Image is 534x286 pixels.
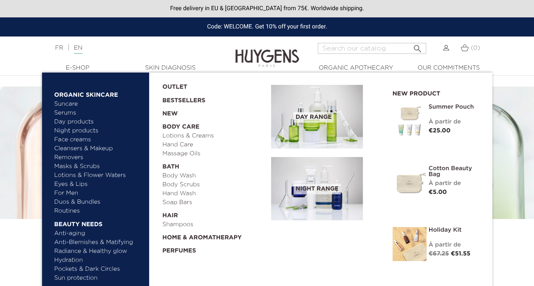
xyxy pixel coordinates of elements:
[54,109,143,118] a: Serums
[162,158,265,171] a: Bath
[429,104,480,110] a: Summer pouch
[162,79,257,92] a: OUTLET
[54,265,143,274] a: Pockets & Dark Circles
[429,227,480,233] a: Holiday Kit
[429,165,480,177] a: Cotton Beauty Bag
[162,220,265,229] a: Shampoos
[271,157,363,221] img: routine_nuit_banner.jpg
[54,198,143,207] a: Duos & Bundles
[294,112,334,123] span: Day Range
[162,242,265,255] a: Perfumes
[54,229,143,238] a: Anti-aging
[55,45,63,51] a: FR
[54,118,143,126] a: Day products
[54,256,143,265] a: Hydration
[413,41,423,51] i: 
[314,64,398,73] a: Organic Apothecary
[54,274,143,283] a: Sun protection
[429,128,451,134] span: €25.00
[162,92,257,105] a: Bestsellers
[54,247,143,256] a: Radiance & Healthy glow
[271,85,363,149] img: routine_jour_banner.jpg
[393,227,427,261] img: Holiday kit
[294,184,341,194] span: Night Range
[429,179,480,188] div: À partir de
[128,64,213,73] a: Skin Diagnosis
[235,36,299,68] img: Huygens
[271,85,380,149] a: Day Range
[393,104,427,138] img: Summer pouch
[54,216,143,229] a: Beauty needs
[410,40,425,52] button: 
[54,238,143,247] a: Anti-Blemishes & Matifying
[162,207,265,220] a: Hair
[429,251,449,257] span: €67.25
[429,241,480,250] div: À partir de
[162,132,265,140] a: Lotions & Creams
[162,198,265,207] a: Soap Bars
[74,45,82,54] a: EN
[451,251,470,257] span: €51.55
[393,87,480,98] h2: New product
[393,165,427,199] img: Cotton Beauty Bag
[162,118,265,132] a: Body Care
[162,180,265,189] a: Body Scrubs
[271,157,380,221] a: Night Range
[429,118,480,126] div: À partir de
[318,43,426,54] input: Search
[162,171,265,180] a: Body Wash
[54,162,143,171] a: Masks & Scrubs
[54,86,143,100] a: Organic Skincare
[35,64,120,73] a: E-Shop
[54,135,143,144] a: Face creams
[54,180,143,189] a: Eyes & Lips
[51,43,216,53] div: |
[162,140,265,149] a: Hand Care
[406,64,491,73] a: Our commitments
[471,45,480,51] span: (0)
[162,149,265,158] a: Massage Oils
[54,189,143,198] a: For Men
[54,171,143,180] a: Lotions & Flower Waters
[162,229,265,242] a: Home & Aromatherapy
[54,144,143,162] a: Cleansers & Makeup Removers
[54,100,143,109] a: Suncare
[162,189,265,198] a: Hand Wash
[162,105,265,118] a: New
[54,207,143,216] a: Routines
[54,126,136,135] a: Night products
[429,189,447,195] span: €5.00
